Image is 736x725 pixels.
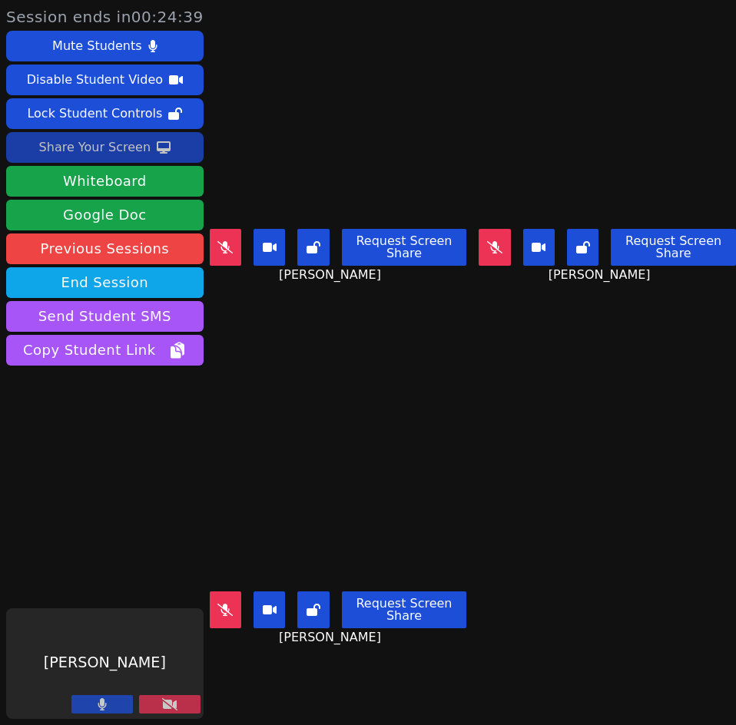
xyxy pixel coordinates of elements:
span: [PERSON_NAME] [279,266,385,284]
button: Send Student SMS [6,301,204,332]
div: Disable Student Video [27,68,163,92]
span: Copy Student Link [23,339,186,361]
span: Session ends in [6,6,204,28]
button: Whiteboard [6,166,204,197]
button: Lock Student Controls [6,98,204,129]
div: [PERSON_NAME] [6,608,204,719]
button: Copy Student Link [6,335,204,366]
span: [PERSON_NAME] [549,266,655,284]
a: Previous Sessions [6,233,204,264]
button: Request Screen Share [611,229,736,266]
div: Lock Student Controls [27,101,162,126]
button: Request Screen Share [342,591,467,628]
button: Share Your Screen [6,132,204,163]
div: Mute Students [52,34,141,58]
div: Share Your Screen [39,135,151,160]
button: Mute Students [6,31,204,61]
span: [PERSON_NAME] [279,628,385,647]
time: 00:24:39 [131,8,204,26]
a: Google Doc [6,200,204,230]
button: Request Screen Share [342,229,467,266]
button: End Session [6,267,204,298]
button: Disable Student Video [6,65,204,95]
